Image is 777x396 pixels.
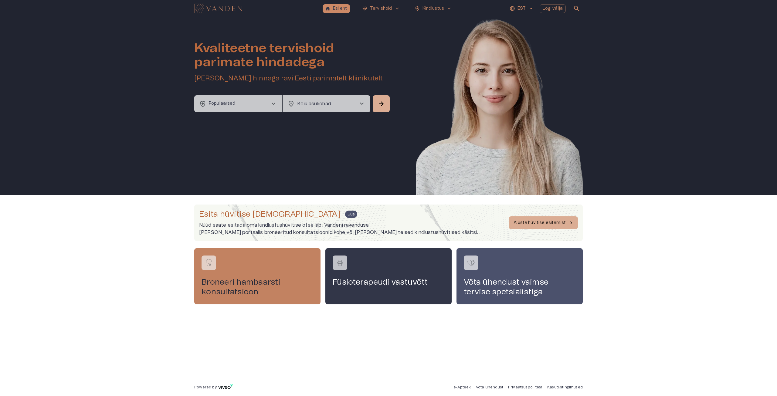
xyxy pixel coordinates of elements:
a: Navigate to service booking [194,248,321,304]
button: health_and_safetyKindlustuskeyboard_arrow_down [412,4,455,13]
button: Alusta hüvitise esitamist [509,216,578,229]
button: Search [373,95,390,112]
h4: Broneeri hambaarsti konsultatsioon [202,277,313,297]
span: keyboard_arrow_down [395,6,400,11]
p: Nüüd saate esitada oma kindlustushüvitise otse läbi Vandeni rakenduse. [199,222,478,229]
p: Tervishoid [370,5,392,12]
button: Logi välja [540,4,566,13]
p: Kõik asukohad [297,100,348,107]
img: Broneeri hambaarsti konsultatsioon logo [204,258,213,267]
p: Logi välja [543,5,563,12]
p: [PERSON_NAME] portaalis broneeritud konsultatsioonid kohe või [PERSON_NAME] teised kindlustushüvi... [199,229,478,236]
p: EST [517,5,526,12]
span: chevron_right [270,100,277,107]
span: health_and_safety [415,6,420,11]
span: keyboard_arrow_down [446,6,452,11]
a: Navigate to service booking [325,248,452,304]
button: homeEsileht [323,4,350,13]
img: Woman smiling [416,17,583,213]
span: arrow_forward [378,100,385,107]
p: Esileht [333,5,347,12]
p: Populaarsed [209,100,236,107]
h4: Esita hüvitise [DEMOGRAPHIC_DATA] [199,209,340,219]
img: Võta ühendust vaimse tervise spetsialistiga logo [467,258,476,267]
a: Navigate to homepage [194,4,320,13]
img: Vanden logo [194,4,242,13]
p: Powered by [194,385,217,390]
span: home [325,6,331,11]
h4: Füsioterapeudi vastuvõtt [333,277,444,287]
h5: [PERSON_NAME] hinnaga ravi Eesti parimatelt kliinikutelt [194,74,391,83]
button: health_and_safetyPopulaarsedchevron_right [194,95,282,112]
span: location_on [287,100,295,107]
a: Kasutustingimused [547,385,583,389]
h1: Kvaliteetne tervishoid parimate hindadega [194,41,391,69]
span: Uus [345,211,357,218]
span: search [573,5,580,12]
p: Võta ühendust [476,385,503,390]
img: Füsioterapeudi vastuvõtt logo [335,258,344,267]
button: ecg_heartTervishoidkeyboard_arrow_down [360,4,402,13]
span: ecg_heart [362,6,368,11]
p: Kindlustus [422,5,444,12]
h4: Võta ühendust vaimse tervise spetsialistiga [464,277,575,297]
span: health_and_safety [199,100,206,107]
button: EST [509,4,534,13]
a: Navigate to service booking [456,248,583,304]
p: Alusta hüvitise esitamist [514,220,566,226]
a: Privaatsuspoliitika [508,385,542,389]
span: chevron_right [358,100,365,107]
button: open search modal [571,2,583,15]
a: e-Apteek [453,385,471,389]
